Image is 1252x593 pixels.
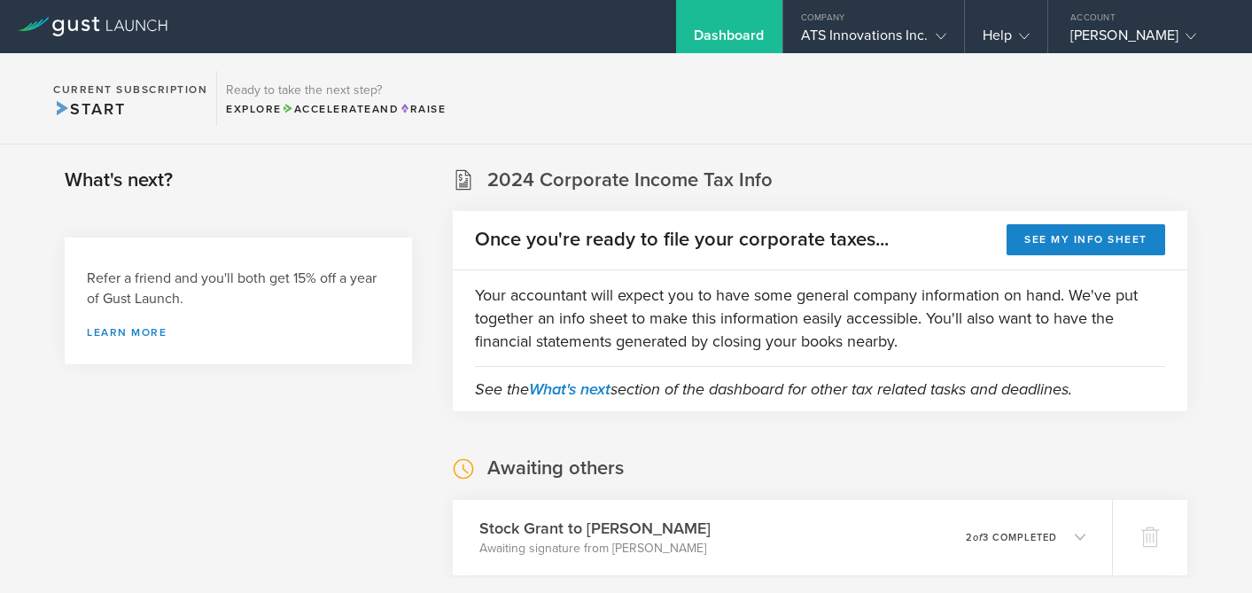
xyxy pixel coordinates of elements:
em: of [973,532,983,543]
h3: Ready to take the next step? [226,84,446,97]
h2: Current Subscription [53,84,207,95]
span: Start [53,99,125,119]
h3: Stock Grant to [PERSON_NAME] [479,517,711,540]
p: Your accountant will expect you to have some general company information on hand. We've put toget... [475,284,1165,353]
span: Raise [399,103,446,115]
h2: 2024 Corporate Income Tax Info [487,168,773,193]
h2: Awaiting others [487,456,624,481]
div: Help [983,27,1030,53]
span: Accelerate [282,103,372,115]
h3: Refer a friend and you'll both get 15% off a year of Gust Launch. [87,269,390,309]
div: Dashboard [694,27,765,53]
span: and [282,103,400,115]
iframe: Chat Widget [1163,508,1252,593]
h2: Once you're ready to file your corporate taxes... [475,227,889,253]
a: What's next [529,379,610,399]
button: See my info sheet [1007,224,1165,255]
p: 2 3 completed [966,533,1057,542]
a: Learn more [87,327,390,338]
h2: What's next? [65,168,173,193]
div: ATS Innovations Inc. [801,27,946,53]
div: [PERSON_NAME] [1070,27,1221,53]
div: Ready to take the next step?ExploreAccelerateandRaise [216,71,455,126]
em: See the section of the dashboard for other tax related tasks and deadlines. [475,379,1072,399]
div: Explore [226,101,446,117]
p: Awaiting signature from [PERSON_NAME] [479,540,711,558]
